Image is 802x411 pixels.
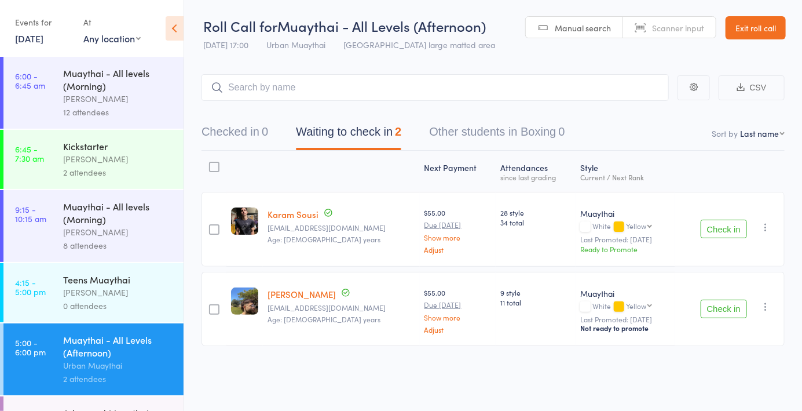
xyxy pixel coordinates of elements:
[652,22,704,34] span: Scanner input
[500,288,571,297] span: 9 style
[580,208,671,219] div: Muaythai
[424,326,492,333] a: Adjust
[63,299,174,312] div: 0 attendees
[343,39,495,50] span: [GEOGRAPHIC_DATA] large matted area
[268,288,336,300] a: [PERSON_NAME]
[701,300,747,318] button: Check in
[268,208,318,220] a: Karam Sousi
[63,225,174,239] div: [PERSON_NAME]
[701,220,747,238] button: Check in
[203,39,248,50] span: [DATE] 17:00
[3,323,184,395] a: 5:00 -6:00 pmMuaythai - All Levels (Afternoon)Urban Muaythai2 attendees
[277,16,486,35] span: Muaythai - All Levels (Afternoon)
[580,173,671,181] div: Current / Next Rank
[576,156,675,187] div: Style
[424,301,492,309] small: Due [DATE]
[555,22,611,34] span: Manual search
[3,130,184,189] a: 6:45 -7:30 amKickstarter[PERSON_NAME]2 attendees
[496,156,576,187] div: Atten­dances
[231,288,258,315] img: image1757480094.png
[740,128,779,139] div: Last name
[580,323,671,333] div: Not ready to promote
[424,288,492,333] div: $55.00
[424,246,492,253] a: Adjust
[3,190,184,262] a: 9:15 -10:15 amMuaythai - All levels (Morning)[PERSON_NAME]8 attendees
[626,222,646,230] div: Yellow
[580,302,671,312] div: White
[626,302,646,310] div: Yellow
[15,205,46,223] time: 9:15 - 10:15 am
[500,297,571,307] span: 11 total
[580,288,671,299] div: Muaythai
[296,119,401,150] button: Waiting to check in2
[63,106,174,119] div: 12 attendees
[63,67,174,92] div: Muaythai - All levels (Morning)
[268,234,380,244] span: Age: [DEMOGRAPHIC_DATA] years
[424,221,492,229] small: Due [DATE]
[83,32,141,45] div: Any location
[63,286,174,299] div: [PERSON_NAME]
[558,125,565,138] div: 0
[202,119,268,150] button: Checked in0
[202,74,669,101] input: Search by name
[63,372,174,385] div: 2 attendees
[266,39,325,50] span: Urban Muaythai
[15,144,44,163] time: 6:45 - 7:30 am
[15,32,43,45] a: [DATE]
[15,338,46,357] time: 5:00 - 6:00 pm
[63,359,174,372] div: Urban Muaythai
[63,239,174,252] div: 8 attendees
[63,152,174,166] div: [PERSON_NAME]
[719,75,785,100] button: CSV
[420,156,496,187] div: Next Payment
[3,263,184,322] a: 4:15 -5:00 pmTeens Muaythai[PERSON_NAME]0 attendees
[63,273,174,286] div: Teens Muaythai
[712,128,738,139] label: Sort by
[268,224,415,232] small: karamsousi21@gmail.com
[231,208,258,235] img: image1753688417.png
[63,92,174,106] div: [PERSON_NAME]
[268,314,380,324] span: Age: [DEMOGRAPHIC_DATA] years
[726,16,786,39] a: Exit roll call
[63,200,174,225] div: Muaythai - All levels (Morning)
[15,71,45,90] time: 6:00 - 6:45 am
[395,125,401,138] div: 2
[15,278,46,296] time: 4:15 - 5:00 pm
[500,173,571,181] div: since last grading
[424,208,492,253] div: $55.00
[262,125,268,138] div: 0
[429,119,565,150] button: Other students in Boxing0
[3,57,184,129] a: 6:00 -6:45 amMuaythai - All levels (Morning)[PERSON_NAME]12 attendees
[500,217,571,227] span: 34 total
[424,234,492,241] a: Show more
[500,208,571,217] span: 28 style
[15,13,72,32] div: Events for
[580,244,671,254] div: Ready to Promote
[63,166,174,179] div: 2 attendees
[83,13,141,32] div: At
[268,304,415,312] small: nikausharp123@gmail.com
[203,16,277,35] span: Roll Call for
[63,333,174,359] div: Muaythai - All Levels (Afternoon)
[580,315,671,323] small: Last Promoted: [DATE]
[580,235,671,243] small: Last Promoted: [DATE]
[424,314,492,321] a: Show more
[580,222,671,232] div: White
[63,140,174,152] div: Kickstarter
